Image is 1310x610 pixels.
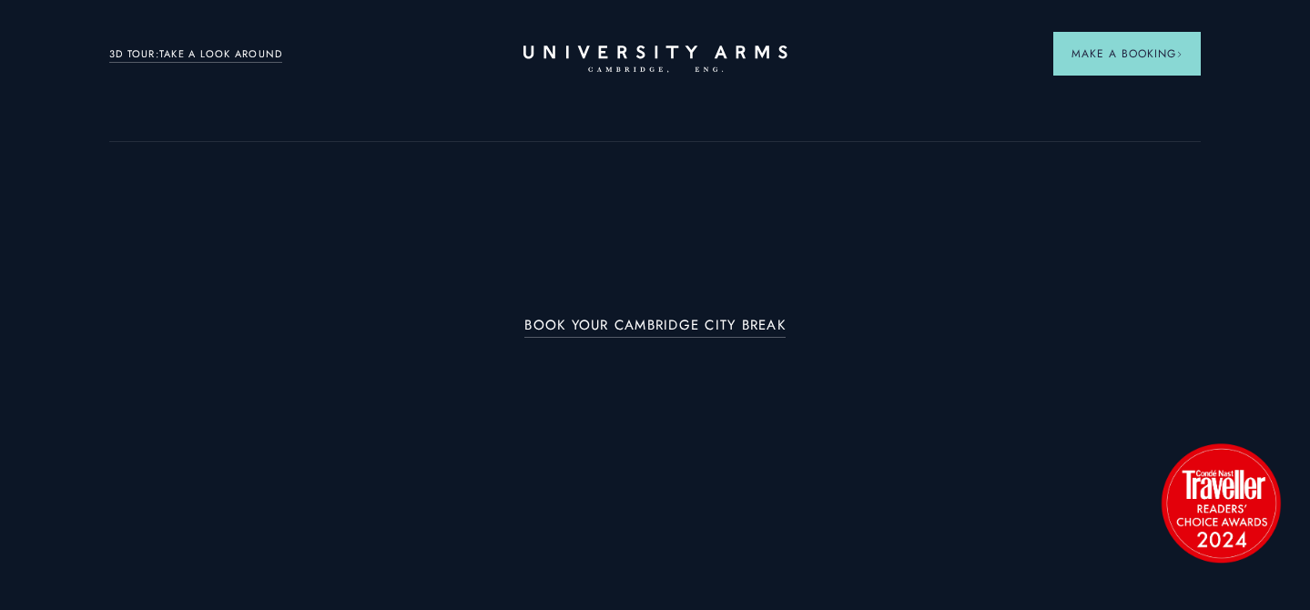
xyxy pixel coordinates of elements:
[1053,32,1201,76] button: Make a BookingArrow icon
[524,318,786,339] a: BOOK YOUR CAMBRIDGE CITY BREAK
[523,46,787,74] a: Home
[1153,434,1289,571] img: image-2524eff8f0c5d55edbf694693304c4387916dea5-1501x1501-png
[109,46,283,63] a: 3D TOUR:TAKE A LOOK AROUND
[1176,51,1183,57] img: Arrow icon
[1071,46,1183,62] span: Make a Booking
